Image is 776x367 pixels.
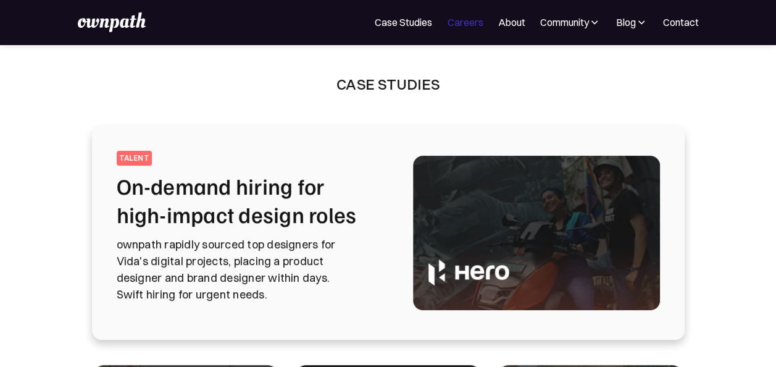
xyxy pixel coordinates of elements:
[498,15,525,30] a: About
[117,236,383,303] p: ownpath rapidly sourced top designers for Vida's digital projects, placing a product designer and...
[375,15,432,30] a: Case Studies
[615,15,648,30] div: Blog
[540,15,601,30] div: Community
[662,15,698,30] a: Contact
[540,15,588,30] div: Community
[119,153,149,163] div: talent
[117,172,383,229] h2: On-demand hiring for high-impact design roles
[117,151,660,315] a: talentOn-demand hiring for high-impact design rolesownpath rapidly sourced top designers for Vida...
[615,15,635,30] div: Blog
[447,15,483,30] a: Careers
[336,74,440,94] div: Case Studies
